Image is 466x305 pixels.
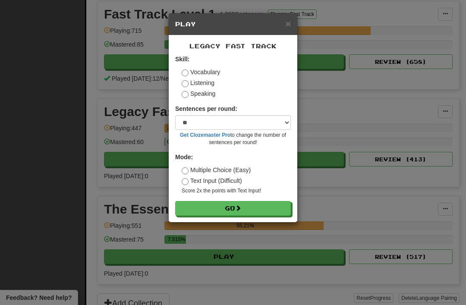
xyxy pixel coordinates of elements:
[175,104,237,113] label: Sentences per round:
[182,80,189,87] input: Listening
[175,20,291,28] h5: Play
[175,154,193,160] strong: Mode:
[182,167,189,174] input: Multiple Choice (Easy)
[182,176,242,185] label: Text Input (Difficult)
[182,166,251,174] label: Multiple Choice (Easy)
[286,19,291,28] span: ×
[175,132,291,146] small: to change the number of sentences per round!
[182,89,215,98] label: Speaking
[182,91,189,98] input: Speaking
[286,19,291,28] button: Close
[180,132,230,138] a: Get Clozemaster Pro
[189,42,277,50] span: Legacy Fast Track
[175,201,291,216] button: Go
[182,79,214,87] label: Listening
[182,187,291,195] small: Score 2x the points with Text Input !
[182,69,189,76] input: Vocabulary
[182,68,220,76] label: Vocabulary
[175,56,189,63] strong: Skill:
[182,178,189,185] input: Text Input (Difficult)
